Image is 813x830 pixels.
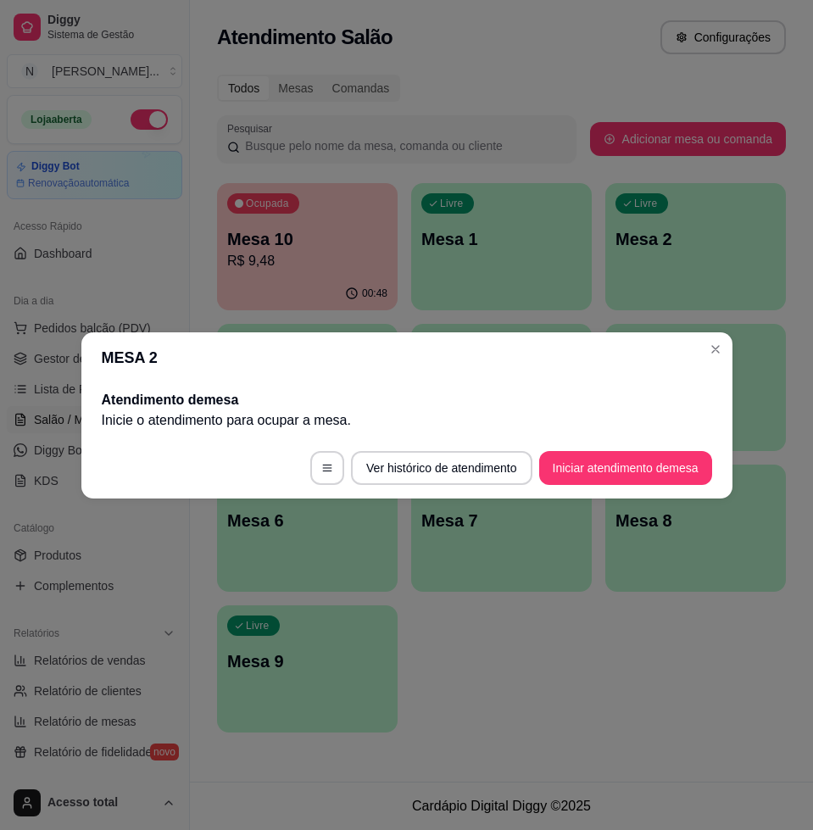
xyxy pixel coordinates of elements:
button: Ver histórico de atendimento [351,451,532,485]
h2: Atendimento de mesa [102,390,712,410]
button: Iniciar atendimento demesa [539,451,712,485]
button: Close [702,336,729,363]
p: Inicie o atendimento para ocupar a mesa . [102,410,712,431]
header: MESA 2 [81,332,732,383]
